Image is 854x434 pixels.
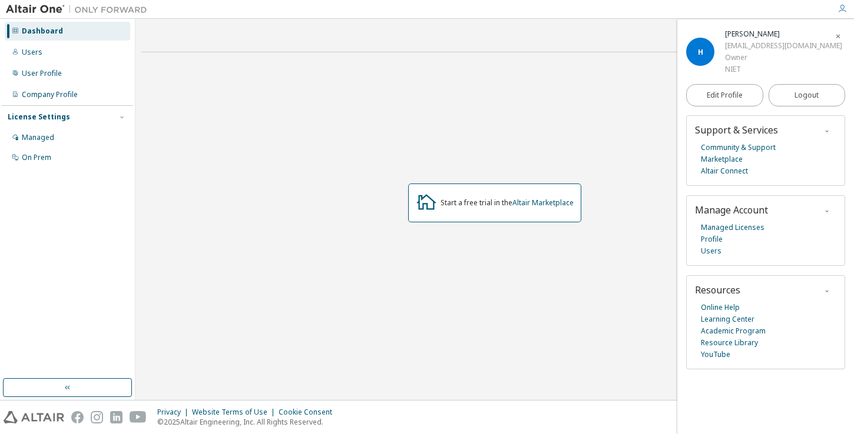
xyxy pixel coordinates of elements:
[701,313,754,325] a: Learning Center
[701,222,764,233] a: Managed Licenses
[441,198,574,208] div: Start a free trial in the
[725,40,842,52] div: [EMAIL_ADDRESS][DOMAIN_NAME]
[795,89,819,101] span: Logout
[22,26,63,36] div: Dashboard
[725,28,842,40] div: Hariharan M
[695,283,740,296] span: Resources
[701,349,730,360] a: YouTube
[71,411,84,423] img: facebook.svg
[22,69,62,78] div: User Profile
[769,84,846,106] button: Logout
[22,153,51,162] div: On Prem
[725,64,842,75] div: NIET
[4,411,64,423] img: altair_logo.svg
[192,408,279,417] div: Website Terms of Use
[698,47,703,57] span: H
[130,411,147,423] img: youtube.svg
[695,123,778,136] span: Support & Services
[725,52,842,64] div: Owner
[701,337,758,349] a: Resource Library
[701,325,766,337] a: Academic Program
[8,112,70,122] div: License Settings
[512,198,574,208] a: Altair Marketplace
[686,84,763,106] a: Edit Profile
[701,233,723,245] a: Profile
[6,4,153,15] img: Altair One
[110,411,123,423] img: linkedin.svg
[22,48,42,57] div: Users
[22,133,54,142] div: Managed
[707,91,743,100] span: Edit Profile
[157,408,192,417] div: Privacy
[279,408,339,417] div: Cookie Consent
[701,153,743,165] a: Marketplace
[701,165,748,177] a: Altair Connect
[701,142,776,153] a: Community & Support
[22,90,78,99] div: Company Profile
[701,302,740,313] a: Online Help
[695,203,768,216] span: Manage Account
[701,245,721,257] a: Users
[91,411,103,423] img: instagram.svg
[157,417,339,427] p: © 2025 Altair Engineering, Inc. All Rights Reserved.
